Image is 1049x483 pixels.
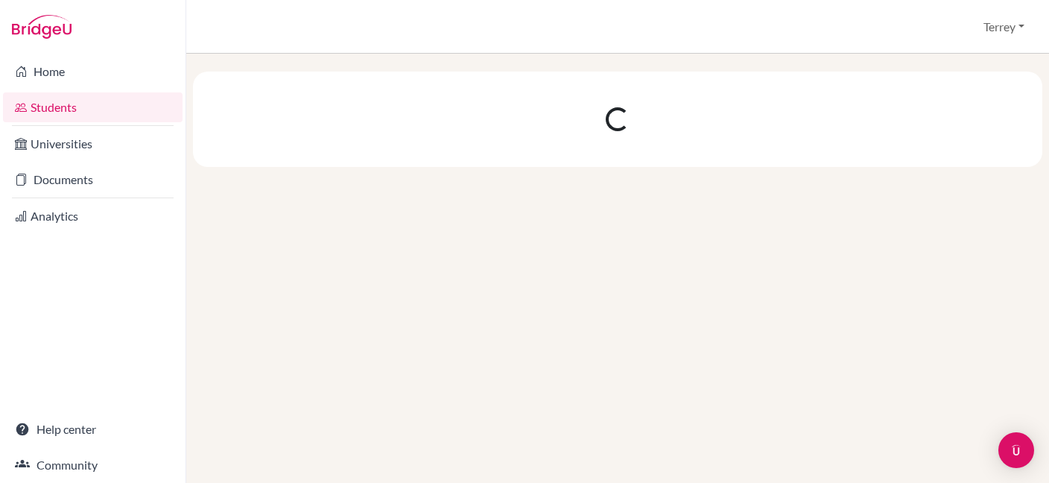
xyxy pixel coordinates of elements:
a: Community [3,450,183,480]
a: Universities [3,129,183,159]
img: Bridge-U [12,15,72,39]
a: Help center [3,414,183,444]
a: Students [3,92,183,122]
a: Home [3,57,183,86]
a: Analytics [3,201,183,231]
div: Open Intercom Messenger [998,432,1034,468]
a: Documents [3,165,183,195]
button: Terrey [977,13,1031,41]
